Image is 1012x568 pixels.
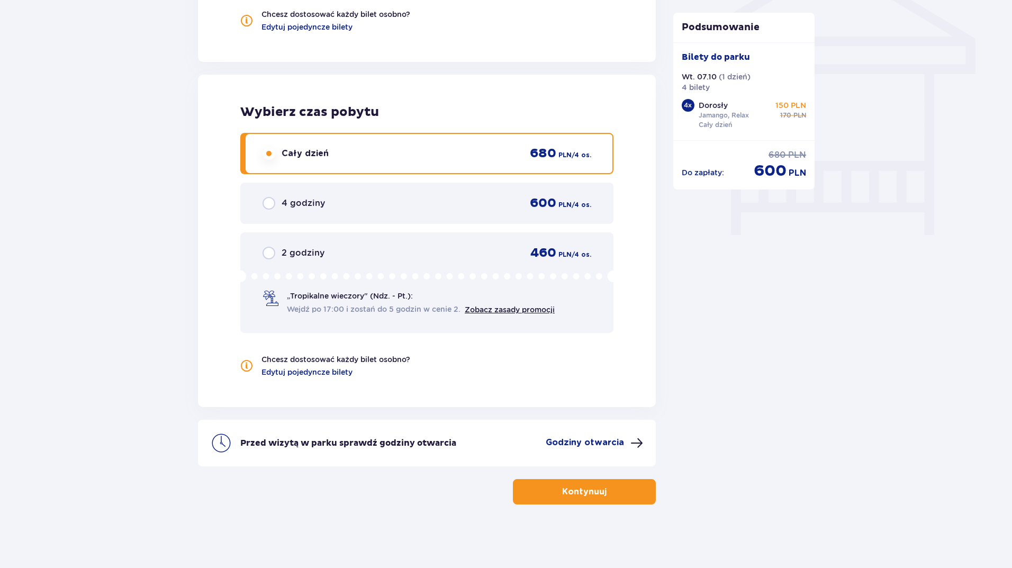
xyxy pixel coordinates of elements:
p: 460 [530,245,556,261]
p: Dorosły [699,100,728,111]
p: 680 [530,146,556,161]
p: Cały dzień [699,120,732,130]
p: Bilety do parku [682,51,750,63]
p: Cały dzień [282,148,329,159]
div: 4 x [682,99,694,112]
img: clock icon [211,432,232,454]
p: 600 [754,161,787,181]
p: 2 godziny [282,247,324,259]
p: 600 [530,195,556,211]
p: / 4 os. [572,200,591,210]
p: „Tropikalne wieczory" (Ndz. - Pt.): [287,291,413,301]
button: Godziny otwarcia [546,437,643,449]
p: / 4 os. [572,150,591,160]
p: PLN [558,150,572,160]
button: Kontynuuj [513,479,656,504]
p: 170 [780,111,791,120]
p: 680 [769,149,786,161]
p: Wt. 07.10 [682,71,717,82]
p: / 4 os. [572,250,591,259]
p: ( 1 dzień ) [719,71,751,82]
p: 4 bilety [682,82,710,93]
p: 150 PLN [775,100,806,111]
span: Wejdź po 17:00 i zostań do 5 godzin w cenie 2. [287,304,460,314]
p: Wybierz czas pobytu [240,104,613,120]
a: Edytuj pojedyncze bilety [261,367,353,377]
p: PLN [789,167,806,179]
p: Jamango, Relax [699,111,749,120]
p: Kontynuuj [562,486,607,498]
p: Do zapłaty : [682,167,724,178]
p: PLN [558,250,572,259]
a: Edytuj pojedyncze bilety [261,22,353,32]
p: Podsumowanie [673,21,815,34]
p: 4 godziny [282,197,325,209]
p: PLN [558,200,572,210]
p: Chcesz dostosować każdy bilet osobno? [261,354,410,365]
p: PLN [793,111,806,120]
p: PLN [788,149,806,161]
p: Chcesz dostosować każdy bilet osobno? [261,9,410,20]
p: Przed wizytą w parku sprawdź godziny otwarcia [240,437,456,449]
p: Godziny otwarcia [546,437,624,448]
a: Zobacz zasady promocji [465,305,555,314]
